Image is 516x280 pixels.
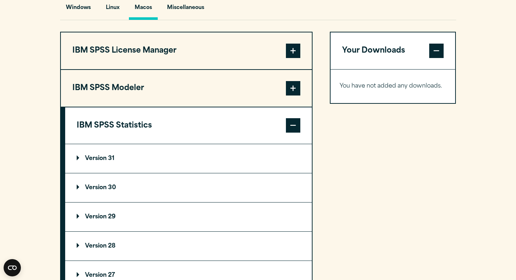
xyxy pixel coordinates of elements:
[65,107,312,144] button: IBM SPSS Statistics
[340,81,447,92] p: You have not added any downloads.
[4,259,21,276] button: Open CMP widget
[65,144,312,173] summary: Version 31
[4,259,21,276] svg: CookieBot Widget Icon
[77,243,116,249] p: Version 28
[65,173,312,202] summary: Version 30
[65,232,312,261] summary: Version 28
[65,203,312,231] summary: Version 29
[61,70,312,107] button: IBM SPSS Modeler
[77,185,116,191] p: Version 30
[331,32,456,69] button: Your Downloads
[61,32,312,69] button: IBM SPSS License Manager
[77,214,116,220] p: Version 29
[331,69,456,103] div: Your Downloads
[4,259,21,276] div: CookieBot Widget Contents
[77,272,115,278] p: Version 27
[77,156,115,161] p: Version 31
